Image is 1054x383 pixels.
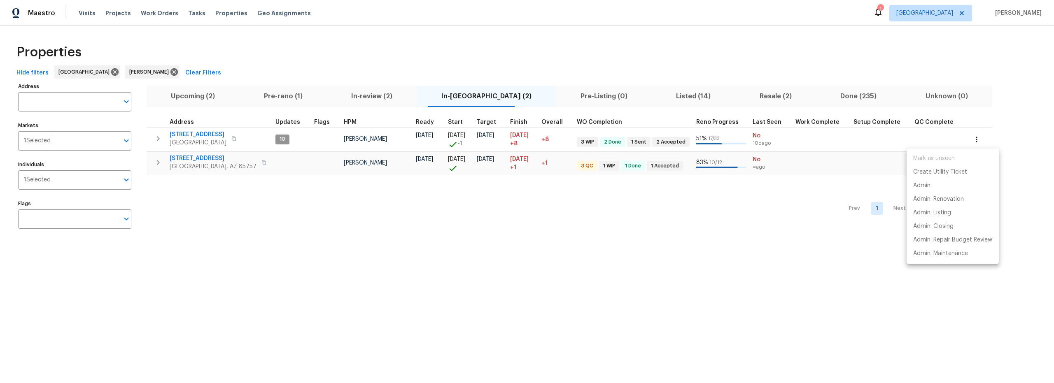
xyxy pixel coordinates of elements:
p: Admin: Closing [913,222,954,231]
p: Admin: Repair Budget Review [913,236,992,244]
p: Admin: Listing [913,209,951,217]
p: Create Utility Ticket [913,168,967,176]
p: Admin: Maintenance [913,249,968,258]
p: Admin [913,181,930,190]
p: Admin: Renovation [913,195,964,204]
